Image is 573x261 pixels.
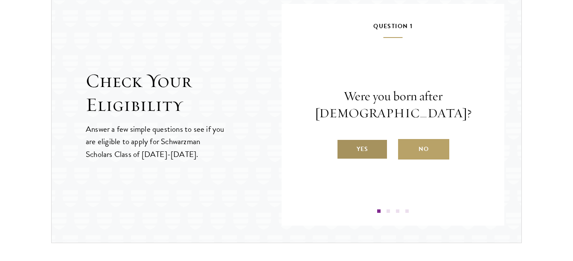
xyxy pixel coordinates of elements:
h5: Question 1 [307,21,479,38]
h2: Check Your Eligibility [86,69,282,117]
p: Answer a few simple questions to see if you are eligible to apply for Schwarzman Scholars Class o... [86,123,225,160]
p: Were you born after [DEMOGRAPHIC_DATA]? [307,88,479,122]
label: No [398,139,449,159]
label: Yes [337,139,388,159]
